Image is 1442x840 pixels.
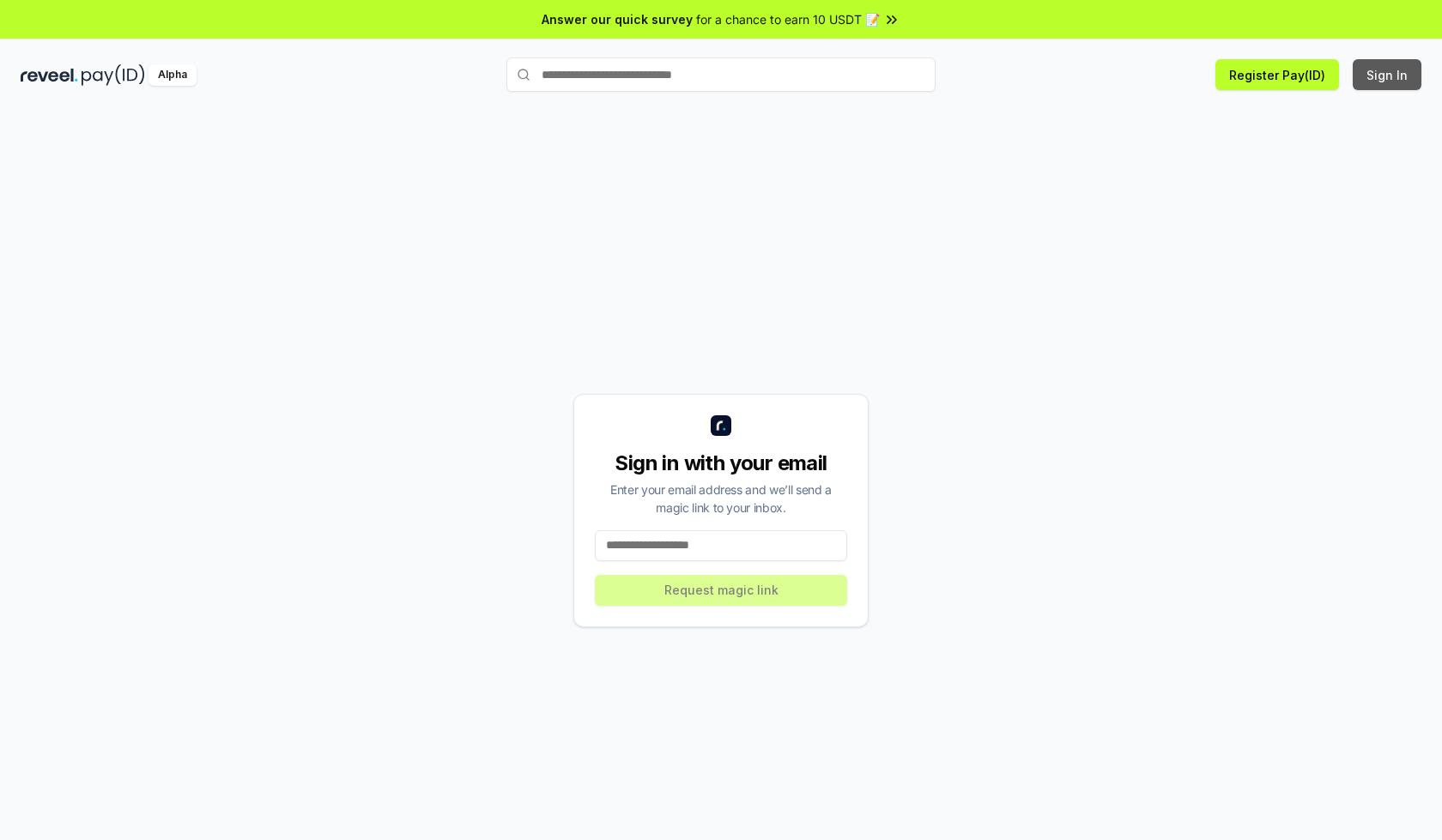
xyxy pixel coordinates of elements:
div: Sign in with your email [595,450,847,477]
div: Alpha [148,64,197,86]
img: reveel_dark [21,64,78,86]
span: Answer our quick survey [542,10,693,28]
img: logo_small [711,415,731,436]
button: Sign In [1353,59,1421,90]
div: Enter your email address and we’ll send a magic link to your inbox. [595,480,847,517]
span: for a chance to earn 10 USDT 📝 [696,10,880,28]
button: Register Pay(ID) [1215,59,1339,90]
img: pay_id [82,64,145,86]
